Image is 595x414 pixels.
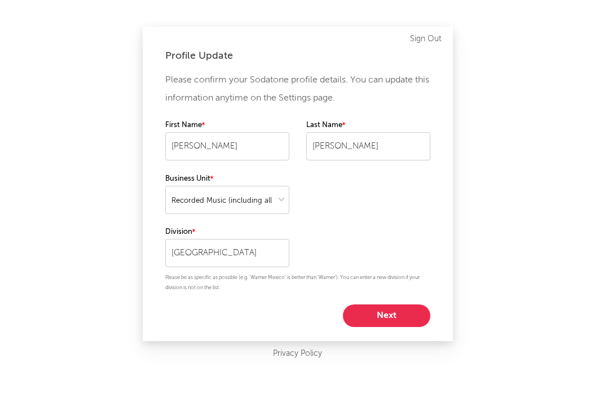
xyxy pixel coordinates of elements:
[165,71,430,107] p: Please confirm your Sodatone profile details. You can update this information anytime on the Sett...
[410,32,442,46] a: Sign Out
[306,119,430,132] label: Last Name
[165,49,430,63] div: Profile Update
[165,119,289,132] label: First Name
[165,239,289,267] input: Your division
[343,304,430,327] button: Next
[165,132,289,160] input: Your first name
[306,132,430,160] input: Your last name
[165,172,289,186] label: Business Unit
[165,225,289,239] label: Division
[273,347,322,361] a: Privacy Policy
[165,273,430,293] p: Please be as specific as possible (e.g. 'Warner Mexico' is better than 'Warner'). You can enter a...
